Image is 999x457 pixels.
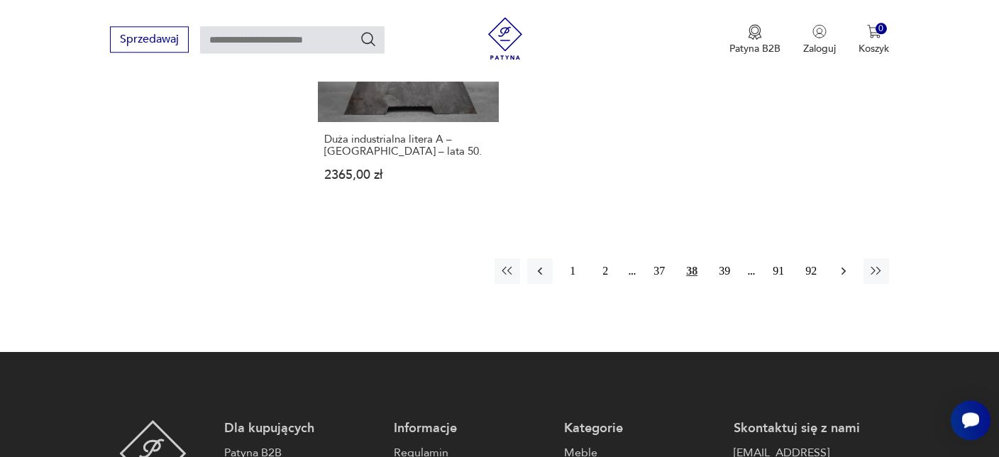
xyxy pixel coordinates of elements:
p: Dla kupujących [224,420,380,437]
button: 39 [712,258,737,284]
p: 2365,00 zł [324,169,492,181]
p: Skontaktuj się z nami [734,420,889,437]
button: 91 [766,258,791,284]
p: Patyna B2B [729,42,780,55]
img: Ikonka użytkownika [812,24,827,38]
h3: Duża industrialna litera A – [GEOGRAPHIC_DATA] – lata 50. [324,133,492,158]
p: Zaloguj [803,42,836,55]
button: 38 [679,258,705,284]
img: Ikona medalu [748,24,762,40]
div: 0 [876,23,888,35]
a: Sprzedawaj [110,35,189,45]
img: Patyna - sklep z meblami i dekoracjami vintage [484,17,526,60]
button: Patyna B2B [729,24,780,55]
iframe: Smartsupp widget button [951,400,990,440]
p: Informacje [394,420,549,437]
p: Koszyk [859,42,889,55]
button: Szukaj [360,31,377,48]
button: Zaloguj [803,24,836,55]
button: 0Koszyk [859,24,889,55]
button: 1 [560,258,585,284]
img: Ikona koszyka [867,24,881,38]
button: 37 [646,258,672,284]
button: 92 [798,258,824,284]
a: Ikona medaluPatyna B2B [729,24,780,55]
button: 2 [592,258,618,284]
button: Sprzedawaj [110,26,189,53]
p: Kategorie [564,420,719,437]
